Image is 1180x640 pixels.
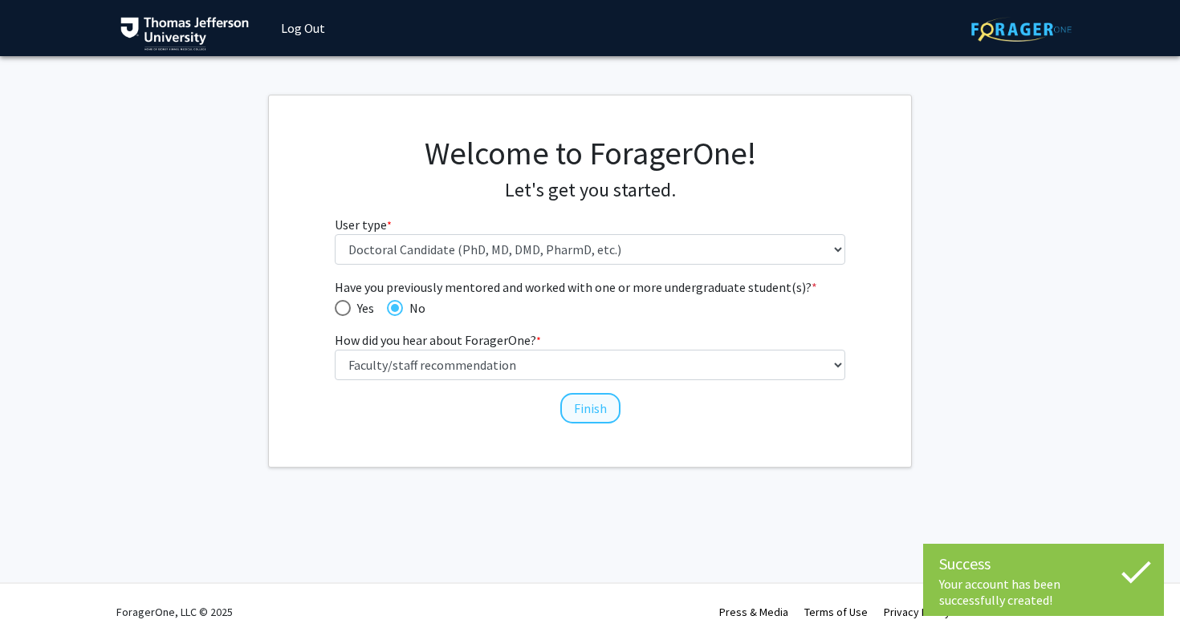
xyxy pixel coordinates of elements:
label: User type [335,215,392,234]
span: Yes [351,298,374,318]
div: Your account has been successfully created! [939,576,1148,608]
div: Success [939,552,1148,576]
span: Have you previously mentored and worked with one or more undergraduate student(s)? [335,277,846,297]
mat-radio-group: Have you previously mentored and worked with one or more undergraduate student(s)? [335,297,846,318]
h1: Welcome to ForagerOne! [335,134,846,172]
img: Thomas Jefferson University Logo [120,17,249,51]
label: How did you hear about ForagerOne? [335,330,541,350]
div: ForagerOne, LLC © 2025 [116,584,233,640]
span: No [403,298,425,318]
a: Terms of Use [804,605,868,619]
img: ForagerOne Logo [971,17,1072,42]
a: Privacy Policy [884,605,950,619]
a: Press & Media [719,605,788,619]
button: Finish [560,393,621,423]
h4: Let's get you started. [335,179,846,202]
iframe: Chat [12,568,68,628]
